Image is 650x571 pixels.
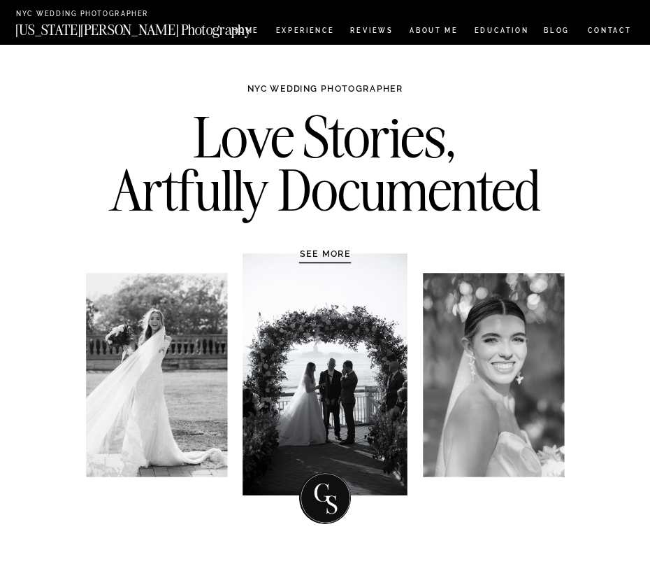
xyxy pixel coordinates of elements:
h1: NYC WEDDING PHOTOGRAPHER [224,83,427,104]
a: ABOUT ME [409,28,458,37]
a: BLOG [544,28,570,37]
a: Experience [276,28,333,37]
a: REVIEWS [350,28,391,37]
a: EDUCATION [473,28,530,37]
a: CONTACT [587,25,632,37]
a: [US_STATE][PERSON_NAME] Photography [15,22,287,31]
a: SEE MORE [274,248,377,259]
a: HOME [230,28,261,37]
h2: Love Stories, Artfully Documented [98,110,552,224]
a: NYC Wedding Photographer [16,11,179,20]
